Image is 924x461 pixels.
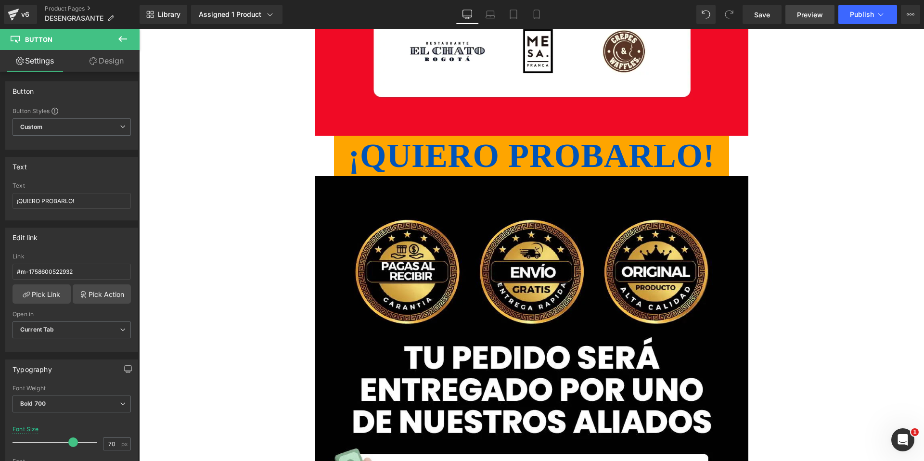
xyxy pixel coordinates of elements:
[13,360,52,373] div: Typography
[158,10,180,19] span: Library
[209,107,575,147] span: ¡QUIERO PROBARLO!
[891,428,914,451] iframe: Intercom live chat
[73,284,131,304] a: Pick Action
[13,107,131,115] div: Button Styles
[13,228,38,242] div: Edit link
[850,11,874,18] span: Publish
[140,5,187,24] a: New Library
[13,157,27,171] div: Text
[13,385,131,392] div: Font Weight
[20,326,54,333] b: Current Tab
[838,5,897,24] button: Publish
[911,428,919,436] span: 1
[754,10,770,20] span: Save
[20,400,46,407] b: Bold 700
[479,5,502,24] a: Laptop
[13,182,131,189] div: Text
[45,14,103,22] span: DESENGRASANTE
[797,10,823,20] span: Preview
[696,5,716,24] button: Undo
[121,441,129,447] span: px
[199,10,275,19] div: Assigned 1 Product
[13,284,71,304] a: Pick Link
[719,5,739,24] button: Redo
[13,264,131,280] input: https://your-shop.myshopify.com
[502,5,525,24] a: Tablet
[13,311,131,318] div: Open in
[20,123,42,131] b: Custom
[195,107,590,147] a: ¡QUIERO PROBARLO!
[785,5,834,24] a: Preview
[45,5,140,13] a: Product Pages
[525,5,548,24] a: Mobile
[19,8,31,21] div: v6
[13,253,131,260] div: Link
[72,50,141,72] a: Design
[4,5,37,24] a: v6
[456,5,479,24] a: Desktop
[13,82,34,95] div: Button
[25,36,52,43] span: Button
[901,5,920,24] button: More
[13,426,39,433] div: Font Size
